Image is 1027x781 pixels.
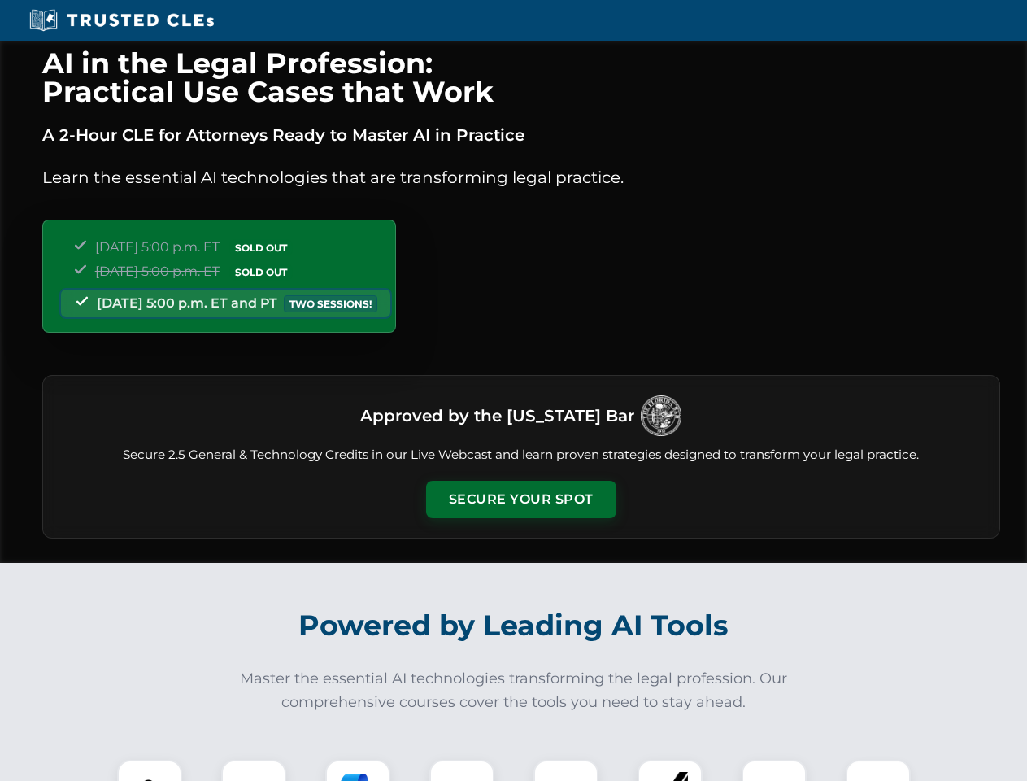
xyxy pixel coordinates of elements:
button: Secure Your Spot [426,481,616,518]
img: Trusted CLEs [24,8,219,33]
img: Logo [641,395,681,436]
span: [DATE] 5:00 p.m. ET [95,264,220,279]
p: Secure 2.5 General & Technology Credits in our Live Webcast and learn proven strategies designed ... [63,446,980,465]
h1: AI in the Legal Profession: Practical Use Cases that Work [42,49,1000,106]
h3: Approved by the [US_STATE] Bar [360,401,634,430]
p: Learn the essential AI technologies that are transforming legal practice. [42,164,1000,190]
p: Master the essential AI technologies transforming the legal profession. Our comprehensive courses... [229,667,799,714]
span: [DATE] 5:00 p.m. ET [95,239,220,255]
span: SOLD OUT [229,239,293,256]
p: A 2-Hour CLE for Attorneys Ready to Master AI in Practice [42,122,1000,148]
h2: Powered by Leading AI Tools [63,597,964,654]
span: SOLD OUT [229,264,293,281]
